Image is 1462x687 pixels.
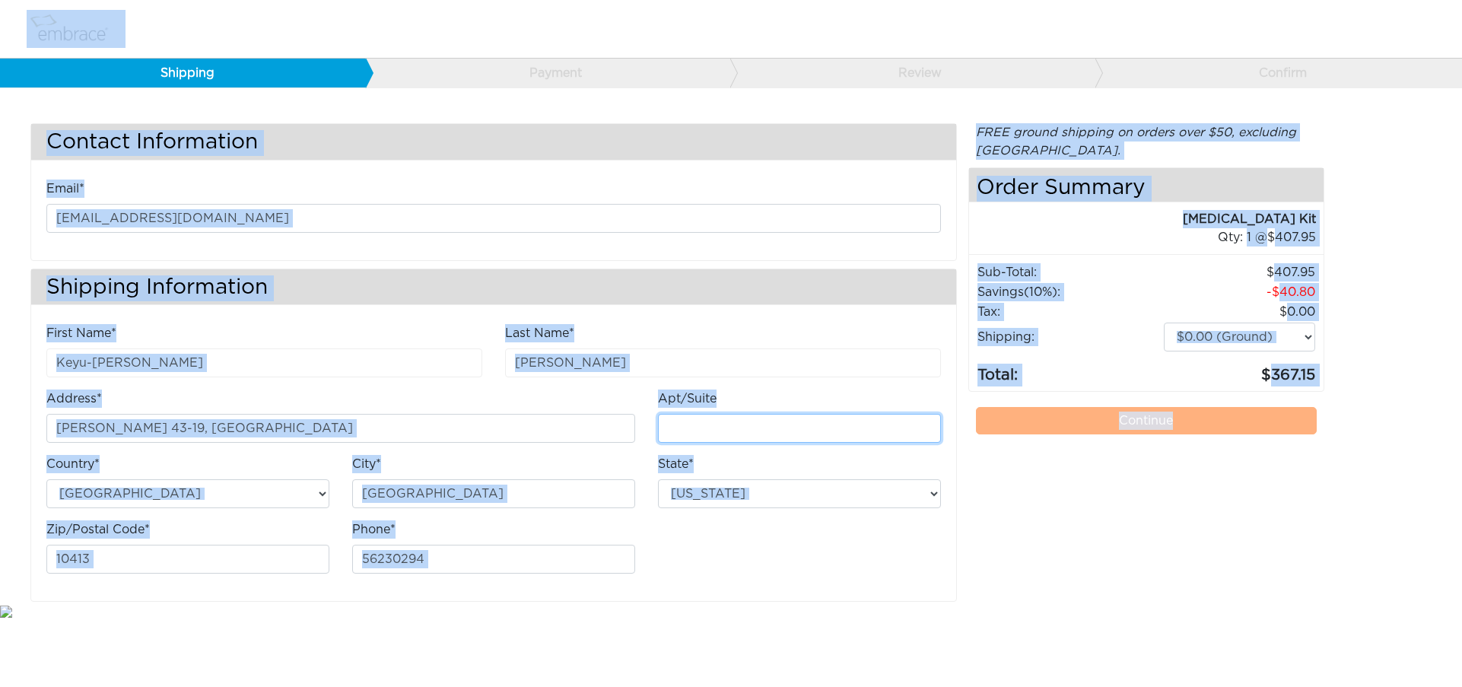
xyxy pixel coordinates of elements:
[46,180,84,198] label: Email*
[977,262,1163,282] td: Sub-Total:
[1163,302,1316,322] td: 0.00
[977,302,1163,322] td: Tax:
[31,124,956,160] h3: Contact Information
[352,455,381,473] label: City*
[365,59,731,87] a: Payment
[27,10,126,48] img: logo.png
[969,168,1324,202] h4: Order Summary
[976,407,1317,434] a: Continue
[658,390,717,408] label: Apt/Suite
[1163,352,1316,387] td: 367.15
[1024,286,1057,298] span: (10%)
[46,324,116,342] label: First Name*
[977,352,1163,387] td: Total:
[969,210,1316,228] div: [MEDICAL_DATA] Kit
[46,520,150,539] label: Zip/Postal Code*
[505,324,574,342] label: Last Name*
[1095,59,1460,87] a: Confirm
[977,322,1163,352] td: Shipping:
[46,455,100,473] label: Country*
[658,455,694,473] label: State*
[988,228,1316,246] div: 1 @
[352,520,396,539] label: Phone*
[46,390,102,408] label: Address*
[968,123,1324,160] div: FREE ground shipping on orders over $50, excluding [GEOGRAPHIC_DATA].
[1163,282,1316,302] td: 40.80
[977,282,1163,302] td: Savings :
[1163,262,1316,282] td: 407.95
[31,269,956,305] h3: Shipping Information
[1267,231,1316,243] span: 407.95
[729,59,1095,87] a: Review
